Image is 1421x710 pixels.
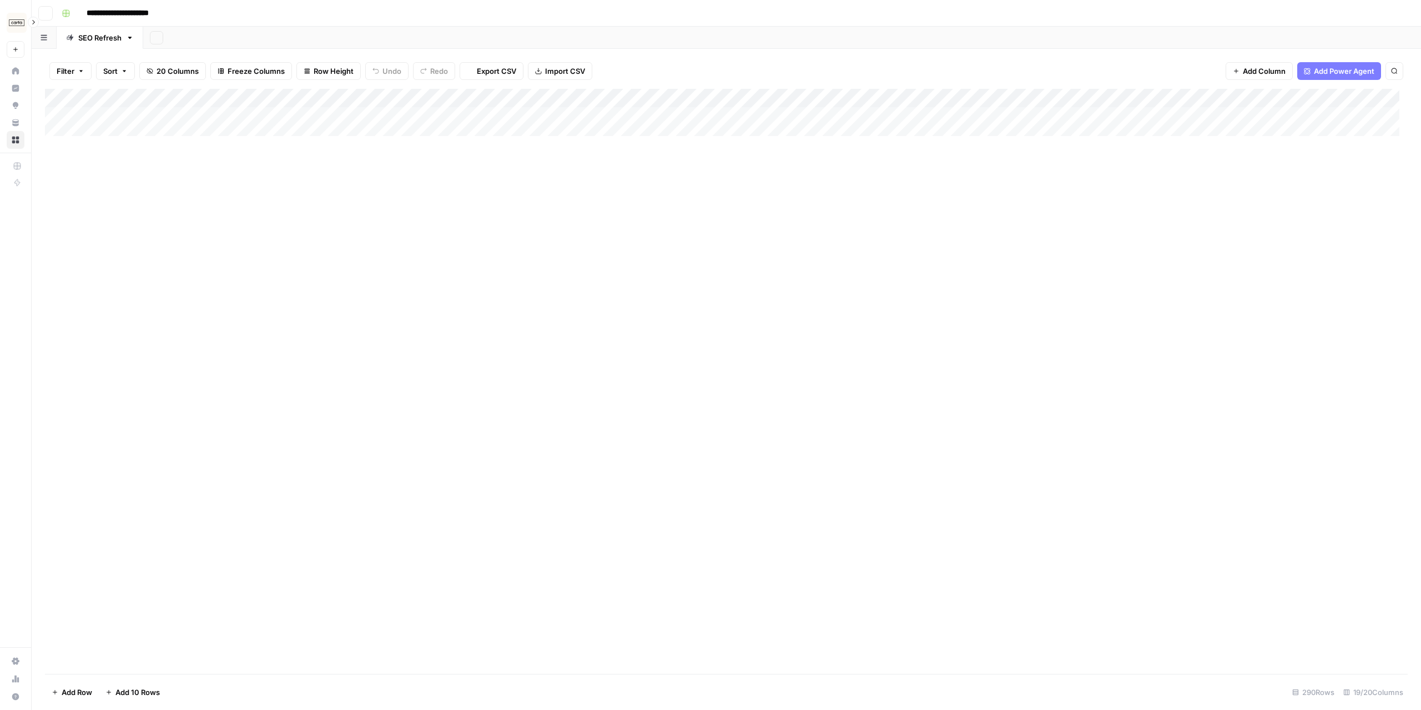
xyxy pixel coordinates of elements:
button: Export CSV [460,62,523,80]
button: Add Row [45,683,99,701]
a: Opportunities [7,97,24,114]
a: Usage [7,670,24,688]
span: Add Column [1243,66,1286,77]
a: Browse [7,131,24,149]
span: Add 10 Rows [115,687,160,698]
span: Undo [382,66,401,77]
div: 19/20 Columns [1339,683,1408,701]
button: Undo [365,62,409,80]
a: Settings [7,652,24,670]
span: Add Power Agent [1314,66,1374,77]
a: SEO Refresh [57,27,143,49]
a: Home [7,62,24,80]
span: Row Height [314,66,354,77]
button: 20 Columns [139,62,206,80]
a: Insights [7,79,24,97]
button: Row Height [296,62,361,80]
div: 290 Rows [1288,683,1339,701]
button: Add 10 Rows [99,683,167,701]
span: Filter [57,66,74,77]
button: Sort [96,62,135,80]
button: Add Column [1226,62,1293,80]
div: SEO Refresh [78,32,122,43]
span: Import CSV [545,66,585,77]
button: Redo [413,62,455,80]
img: Carta Logo [7,13,27,33]
span: Sort [103,66,118,77]
button: Import CSV [528,62,592,80]
span: Freeze Columns [228,66,285,77]
button: Freeze Columns [210,62,292,80]
button: Help + Support [7,688,24,706]
span: Export CSV [477,66,516,77]
button: Filter [49,62,92,80]
button: Add Power Agent [1297,62,1381,80]
a: Your Data [7,114,24,132]
span: 20 Columns [157,66,199,77]
span: Add Row [62,687,92,698]
button: Workspace: Carta [7,9,24,37]
span: Redo [430,66,448,77]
